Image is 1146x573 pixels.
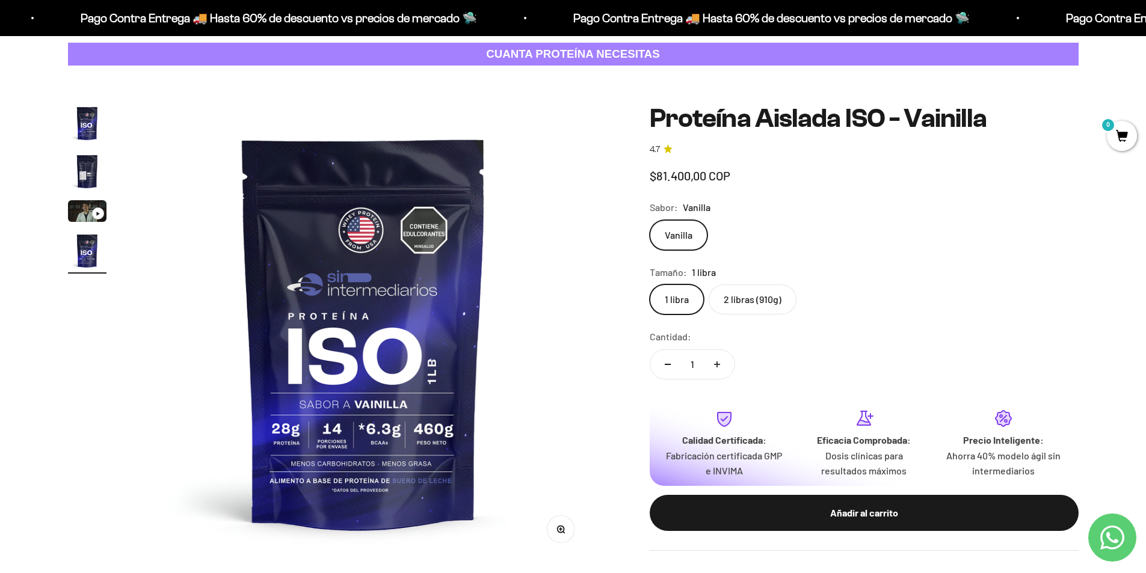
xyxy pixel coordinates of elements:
p: Ahorra 40% modelo ágil sin intermediarios [943,448,1064,479]
label: Cantidad: [650,329,691,345]
button: Añadir al carrito [650,495,1079,531]
p: Fabricación certificada GMP e INVIMA [664,448,784,479]
img: Proteína Aislada ISO - Vainilla [135,104,592,560]
h1: Proteína Aislada ISO - Vainilla [650,104,1079,133]
legend: Sabor: [650,200,678,215]
img: Proteína Aislada ISO - Vainilla [68,152,106,191]
mark: 0 [1101,118,1115,132]
strong: CUANTA PROTEÍNA NECESITAS [486,47,660,60]
a: 0 [1107,130,1137,144]
strong: Precio Inteligente: [963,434,1044,446]
span: Vanilla [683,200,710,215]
p: Pago Contra Entrega 🚚 Hasta 60% de descuento vs precios de mercado 🛸 [78,8,474,28]
sale-price: $81.400,00 COP [650,166,730,185]
p: Pago Contra Entrega 🚚 Hasta 60% de descuento vs precios de mercado 🛸 [570,8,967,28]
button: Ir al artículo 3 [68,200,106,225]
p: Dosis clínicas para resultados máximos [804,448,924,479]
img: Proteína Aislada ISO - Vainilla [68,104,106,142]
button: Aumentar cantidad [700,350,735,379]
div: Añadir al carrito [674,505,1055,521]
span: 4.7 [650,143,660,156]
button: Reducir cantidad [650,350,685,379]
strong: Calidad Certificada: [682,434,766,446]
a: 4.74.7 de 5.0 estrellas [650,143,1079,156]
button: Ir al artículo 4 [68,231,106,274]
strong: Eficacia Comprobada: [817,434,911,446]
button: Ir al artículo 2 [68,152,106,194]
span: 1 libra [692,265,716,280]
button: Ir al artículo 1 [68,104,106,146]
a: CUANTA PROTEÍNA NECESITAS [68,43,1079,66]
img: Proteína Aislada ISO - Vainilla [68,231,106,270]
legend: Tamaño: [650,265,687,280]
